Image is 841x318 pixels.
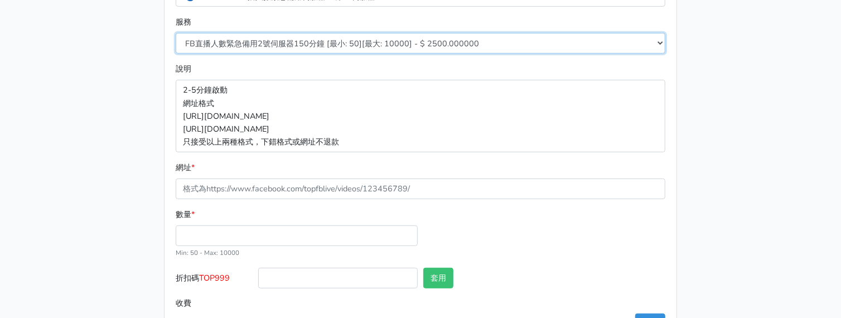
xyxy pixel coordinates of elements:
small: Min: 50 - Max: 10000 [176,248,239,257]
label: 服務 [176,16,191,28]
label: 數量 [176,208,195,221]
label: 折扣碼 [173,268,255,293]
span: TOP999 [199,272,230,283]
label: 網址 [176,161,195,174]
label: 收費 [173,293,255,314]
label: 說明 [176,62,191,75]
button: 套用 [423,268,453,288]
input: 格式為https://www.facebook.com/topfblive/videos/123456789/ [176,179,665,199]
p: 2-5分鐘啟動 網址格式 [URL][DOMAIN_NAME] [URL][DOMAIN_NAME] 只接受以上兩種格式，下錯格式或網址不退款 [176,80,665,152]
